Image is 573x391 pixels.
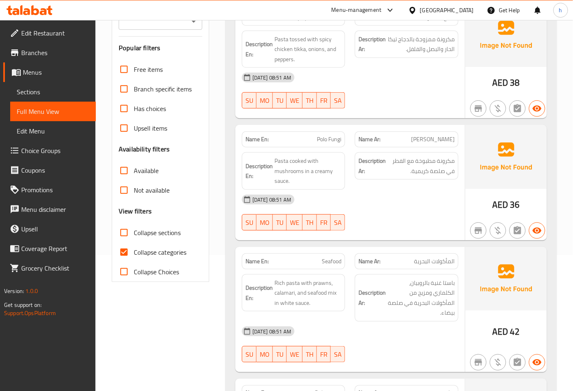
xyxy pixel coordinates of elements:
[470,354,487,371] button: Not branch specific item
[465,3,547,67] img: Ae5nvW7+0k+MAAAAAElFTkSuQmCC
[276,95,283,107] span: TU
[3,23,96,43] a: Edit Restaurant
[134,185,170,195] span: Not available
[134,84,192,94] span: Branch specific items
[246,135,269,144] strong: Name En:
[331,214,345,231] button: SA
[21,48,89,58] span: Branches
[490,354,506,371] button: Purchased item
[3,200,96,219] a: Menu disclaimer
[490,100,506,117] button: Purchased item
[411,135,455,144] span: [PERSON_NAME]
[334,95,342,107] span: SA
[387,278,455,318] span: باستا غنية بالروبيان، الكلماري ومزيج من المأكولات البحرية في صلصة بيضاء.
[276,217,283,229] span: TU
[334,217,342,229] span: SA
[276,349,283,360] span: TU
[317,346,331,362] button: FR
[246,95,253,107] span: SU
[306,95,314,107] span: TH
[294,13,341,22] span: Spicy Chicken Tikka
[246,217,253,229] span: SU
[510,197,520,213] span: 36
[273,214,287,231] button: TU
[274,156,342,186] span: Pasta cooked with mushrooms in a creamy sauce.
[242,92,257,109] button: SU
[17,87,89,97] span: Sections
[358,257,381,266] strong: Name Ar:
[3,258,96,278] a: Grocery Checklist
[119,43,202,53] h3: Popular filters
[317,214,331,231] button: FR
[260,349,270,360] span: MO
[358,135,381,144] strong: Name Ar:
[21,204,89,214] span: Menu disclaimer
[10,102,96,121] a: Full Menu View
[303,346,317,362] button: TH
[246,161,273,181] strong: Description En:
[3,43,96,62] a: Branches
[287,346,303,362] button: WE
[10,82,96,102] a: Sections
[322,257,341,266] span: Seafood
[317,92,331,109] button: FR
[427,13,455,22] span: دجاج تكا حار
[134,247,186,257] span: Collapse categories
[320,95,327,107] span: FR
[387,34,455,54] span: مكرونة ممزوجة بالدجاج تيكا الحار والبصل والفلفل.
[257,346,273,362] button: MO
[317,135,341,144] span: Polo Fungi
[320,217,327,229] span: FR
[119,207,152,216] h3: View filters
[3,239,96,258] a: Coverage Report
[358,156,386,176] strong: Description Ar:
[414,257,455,266] span: المأكولات البحرية
[510,75,520,91] span: 38
[559,6,562,15] span: h
[134,166,159,176] span: Available
[257,92,273,109] button: MO
[25,286,38,296] span: 1.0.0
[529,222,545,239] button: Available
[465,125,547,189] img: Ae5nvW7+0k+MAAAAAElFTkSuQmCC
[21,263,89,273] span: Grocery Checklist
[119,144,170,154] h3: Availability filters
[509,100,526,117] button: Not has choices
[287,214,303,231] button: WE
[358,288,386,308] strong: Description Ar:
[246,283,273,303] strong: Description En:
[465,247,547,311] img: Ae5nvW7+0k+MAAAAAElFTkSuQmCC
[260,95,270,107] span: MO
[257,214,273,231] button: MO
[4,300,42,310] span: Get support on:
[134,123,167,133] span: Upsell items
[3,62,96,82] a: Menus
[287,92,303,109] button: WE
[21,224,89,234] span: Upsell
[3,219,96,239] a: Upsell
[17,126,89,136] span: Edit Menu
[242,346,257,362] button: SU
[331,92,345,109] button: SA
[387,156,455,176] span: مكرونة مطبوخة مع الفطر في صلصة كريمية.
[320,349,327,360] span: FR
[332,5,382,15] div: Menu-management
[134,267,179,277] span: Collapse Choices
[306,217,314,229] span: TH
[306,349,314,360] span: TH
[510,324,520,340] span: 42
[249,328,294,335] span: [DATE] 08:51 AM
[420,6,474,15] div: [GEOGRAPHIC_DATA]
[358,13,381,22] strong: Name Ar:
[21,185,89,195] span: Promotions
[273,92,287,109] button: TU
[303,214,317,231] button: TH
[492,197,508,213] span: AED
[246,257,269,266] strong: Name En:
[492,75,508,91] span: AED
[3,141,96,160] a: Choice Groups
[303,92,317,109] button: TH
[3,160,96,180] a: Coupons
[3,180,96,200] a: Promotions
[17,107,89,116] span: Full Menu View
